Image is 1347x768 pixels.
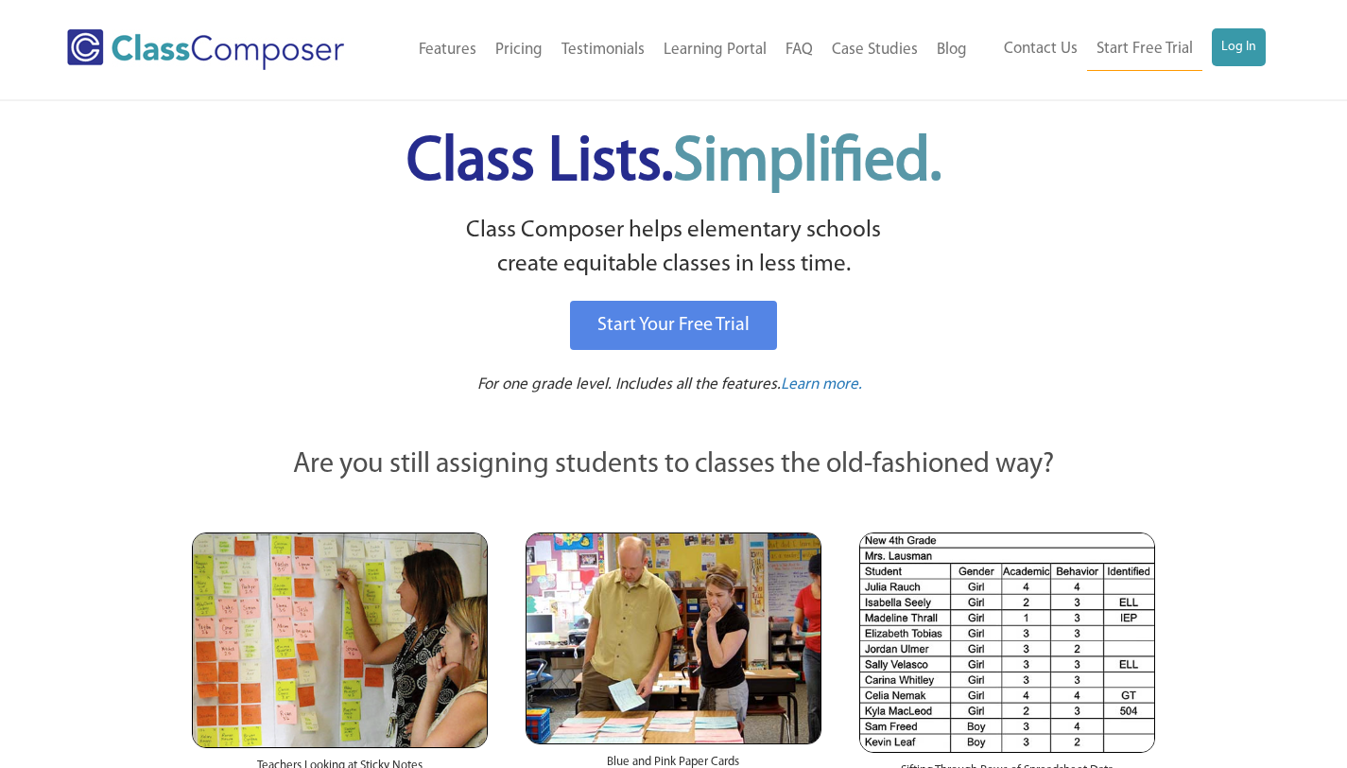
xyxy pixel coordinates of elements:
[994,28,1087,70] a: Contact Us
[409,29,486,71] a: Features
[776,29,822,71] a: FAQ
[976,28,1266,71] nav: Header Menu
[192,445,1156,486] p: Are you still assigning students to classes the old-fashioned way?
[597,316,750,335] span: Start Your Free Trial
[526,532,821,743] img: Blue and Pink Paper Cards
[654,29,776,71] a: Learning Portal
[570,301,777,350] a: Start Your Free Trial
[781,376,862,393] span: Learn more.
[67,29,344,70] img: Class Composer
[192,532,488,748] img: Teachers Looking at Sticky Notes
[927,29,976,71] a: Blog
[859,532,1155,753] img: Spreadsheets
[673,132,941,194] span: Simplified.
[477,376,781,393] span: For one grade level. Includes all the features.
[189,214,1159,283] p: Class Composer helps elementary schools create equitable classes in less time.
[822,29,927,71] a: Case Studies
[385,29,976,71] nav: Header Menu
[1087,28,1202,71] a: Start Free Trial
[406,132,941,194] span: Class Lists.
[781,374,862,397] a: Learn more.
[486,29,552,71] a: Pricing
[552,29,654,71] a: Testimonials
[1212,28,1266,66] a: Log In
